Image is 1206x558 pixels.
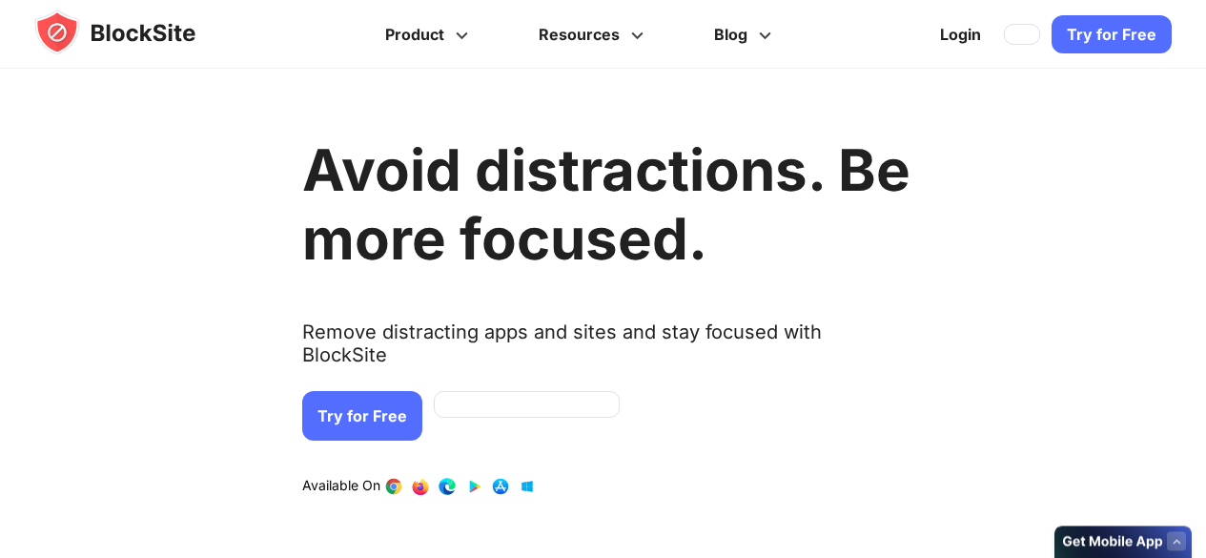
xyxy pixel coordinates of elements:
[302,320,910,382] text: Remove distracting apps and sites and stay focused with BlockSite
[929,11,992,57] a: Login
[302,477,380,496] text: Available On
[302,135,910,273] h1: Avoid distractions. Be more focused.
[302,391,422,441] a: Try for Free
[34,10,233,55] img: blocksite-icon.5d769676.svg
[1052,15,1172,53] a: Try for Free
